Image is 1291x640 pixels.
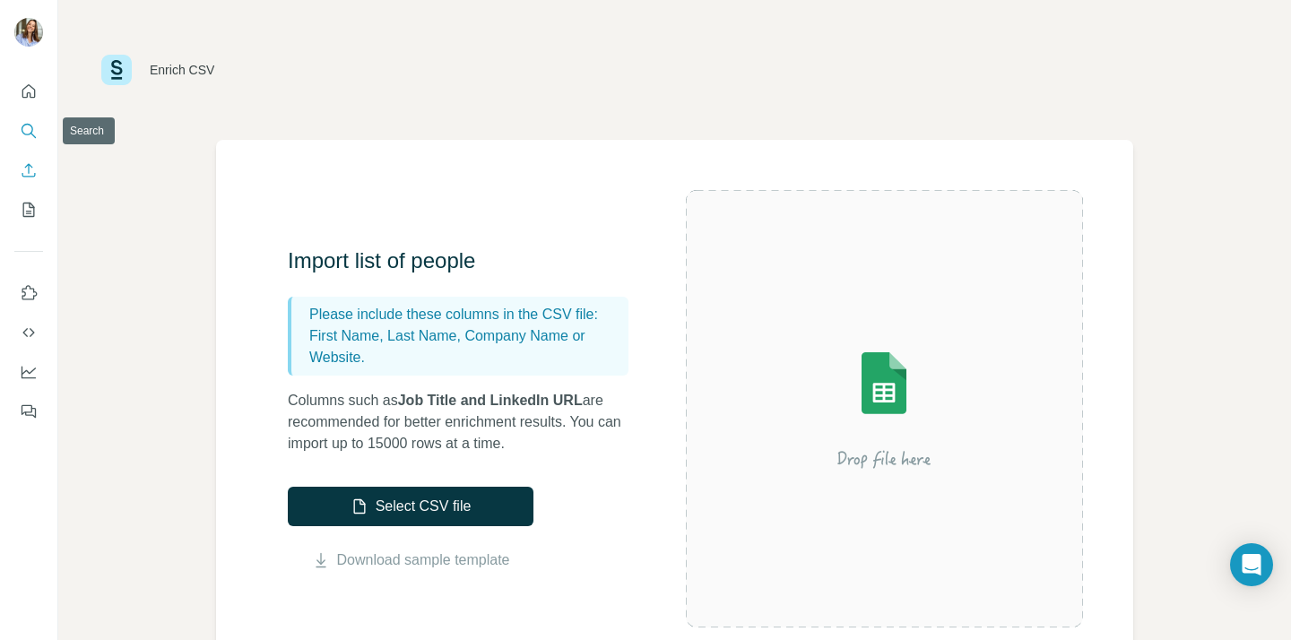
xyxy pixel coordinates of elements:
button: Search [14,115,43,147]
p: Please include these columns in the CSV file: [309,304,621,325]
button: Quick start [14,75,43,108]
button: Select CSV file [288,487,533,526]
button: Use Surfe on LinkedIn [14,277,43,309]
h3: Import list of people [288,246,646,275]
button: Feedback [14,395,43,428]
p: Columns such as are recommended for better enrichment results. You can import up to 15000 rows at... [288,390,646,454]
img: Surfe Illustration - Drop file here or select below [723,301,1045,516]
div: Open Intercom Messenger [1230,543,1273,586]
img: Avatar [14,18,43,47]
a: Download sample template [337,549,510,571]
img: Surfe Logo [101,55,132,85]
button: Enrich CSV [14,154,43,186]
button: Dashboard [14,356,43,388]
button: Use Surfe API [14,316,43,349]
div: Enrich CSV [150,61,214,79]
span: Job Title and LinkedIn URL [398,393,583,408]
p: First Name, Last Name, Company Name or Website. [309,325,621,368]
button: My lists [14,194,43,226]
button: Download sample template [288,549,533,571]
